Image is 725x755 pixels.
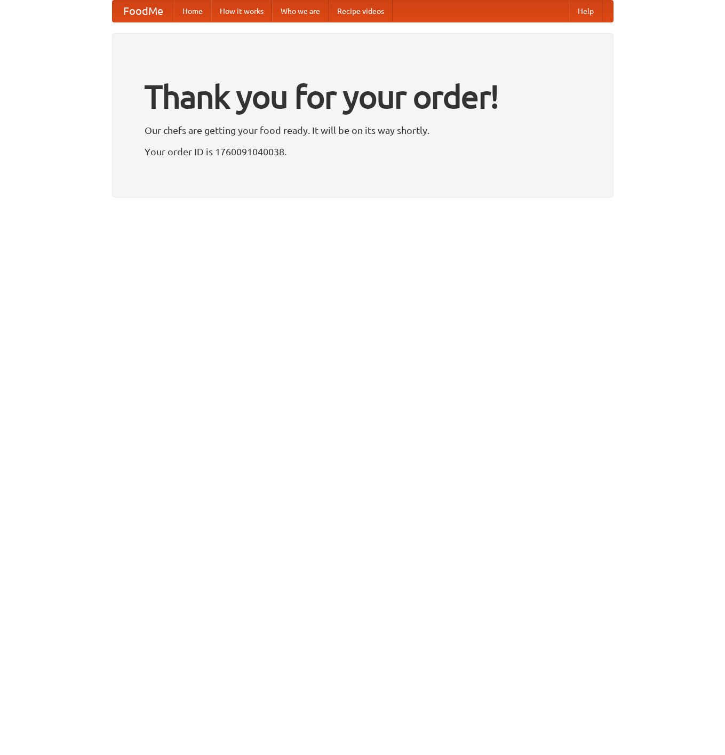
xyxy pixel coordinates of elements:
p: Your order ID is 1760091040038. [145,144,581,160]
a: How it works [211,1,272,22]
a: Who we are [272,1,329,22]
h1: Thank you for your order! [145,71,581,122]
a: Help [569,1,602,22]
a: Recipe videos [329,1,393,22]
a: FoodMe [113,1,174,22]
a: Home [174,1,211,22]
p: Our chefs are getting your food ready. It will be on its way shortly. [145,122,581,138]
